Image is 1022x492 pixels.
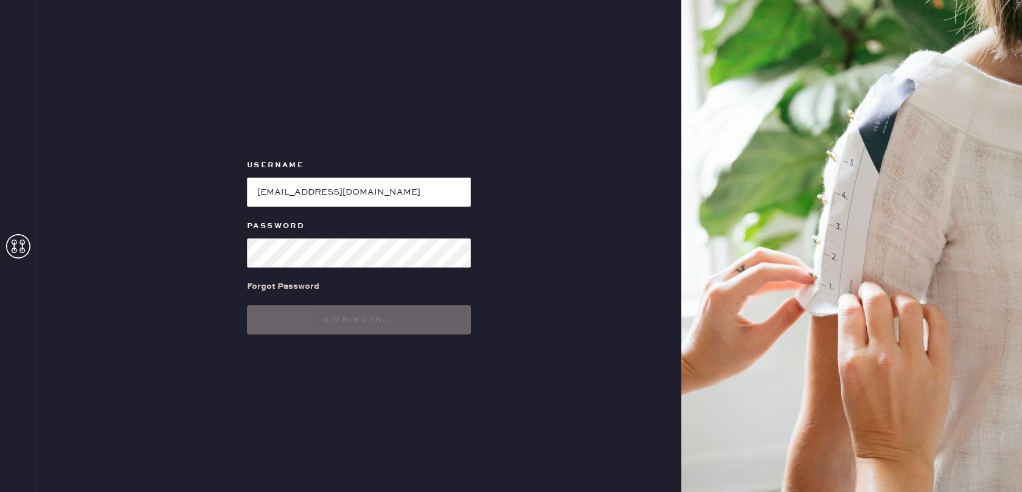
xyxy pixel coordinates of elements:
[247,178,471,207] input: e.g. john@doe.com
[247,158,471,173] label: Username
[247,280,319,293] div: Forgot Password
[247,219,471,234] label: Password
[247,305,471,334] button: Signing in...
[247,268,319,305] a: Forgot Password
